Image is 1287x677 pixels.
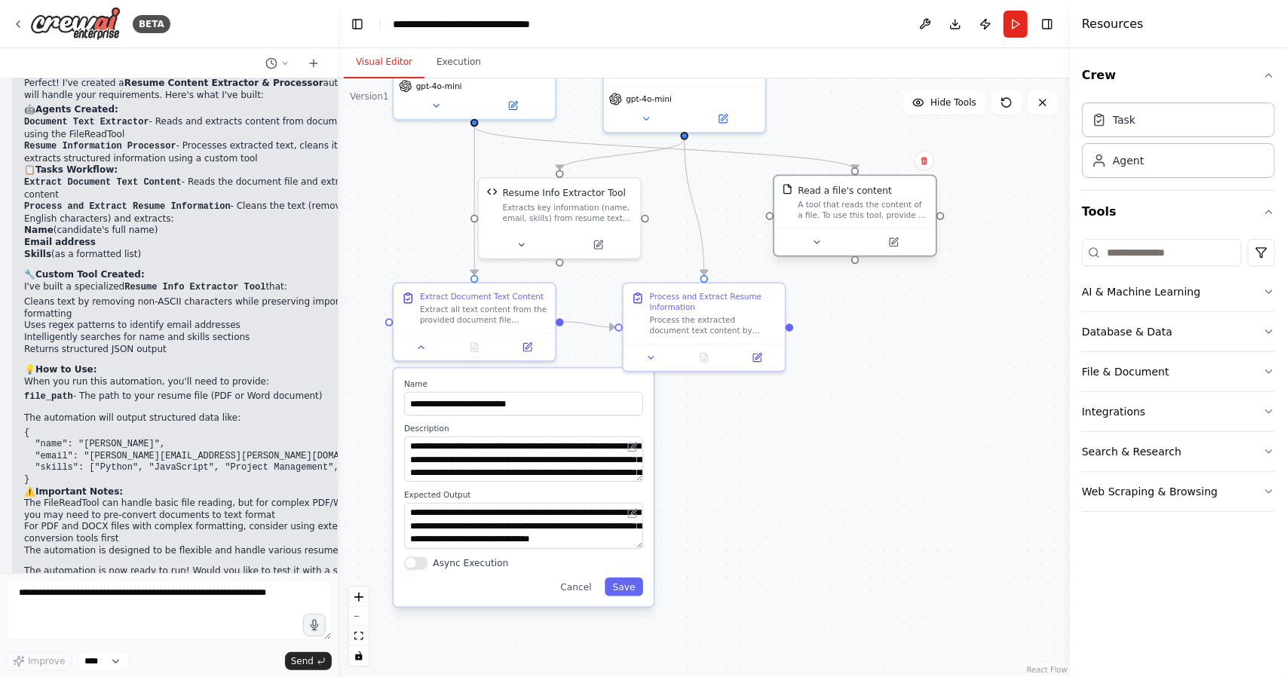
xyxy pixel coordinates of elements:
[24,320,399,332] li: Uses regex patterns to identify email addresses
[24,391,73,402] code: file_path
[24,565,399,589] p: The automation is now ready to run! Would you like to test it with a sample resume file?
[503,202,633,223] div: Extracts key information (name, email, skills) from resume text content using pattern matching an...
[468,127,862,170] g: Edge from 492f83c1-a656-4aa6-90f1-8ba44e3dd6d5 to d442f3e5-ab54-4917-82b5-b0910c233712
[6,651,72,671] button: Improve
[24,140,399,164] li: - Processes extracted text, cleans it, and extracts structured information using a custom tool
[686,111,760,127] button: Open in side panel
[446,339,502,355] button: No output available
[553,577,599,596] button: Cancel
[1082,472,1275,511] button: Web Scraping & Browsing
[404,378,643,389] label: Name
[24,376,399,388] p: When you run this automation, you'll need to provide:
[349,587,369,607] button: zoom in
[124,282,265,293] code: Resume Info Extractor Tool
[798,200,927,221] div: A tool that reads the content of a file. To use this tool, provide a 'file_path' parameter with t...
[773,177,937,259] div: FileReadToolRead a file's contentA tool that reads the content of a file. To use this tool, provi...
[915,151,934,170] button: Delete node
[24,391,399,403] li: - The path to your resume file (PDF or Word document)
[349,607,369,626] button: zoom out
[1027,666,1068,674] a: React Flow attribution
[24,344,399,356] li: Returns structured JSON output
[30,7,121,41] img: Logo
[24,237,96,247] strong: Email address
[1082,15,1144,33] h4: Resources
[24,225,54,235] strong: Name
[420,305,547,326] div: Extract all text content from the provided document file ({file_path}). Use appropriate search to...
[24,201,231,212] code: Process and Extract Resume Information
[856,234,930,250] button: Open in side panel
[24,225,399,237] li: (candidate's full name)
[24,412,399,424] p: The automation will output structured data like:
[625,506,641,522] button: Open in editor
[1082,96,1275,190] div: Crew
[392,20,556,120] div: gpt-4o-mini
[561,237,635,253] button: Open in side panel
[1113,112,1135,127] div: Task
[285,652,332,670] button: Send
[24,117,149,127] code: Document Text Extractor
[625,439,641,455] button: Open in editor
[1082,191,1275,233] button: Tools
[420,292,544,302] div: Extract Document Text Content
[1082,54,1275,96] button: Crew
[35,164,118,175] strong: Tasks Workflow:
[24,104,399,116] h2: 🤖
[24,281,399,294] p: I've built a specialized that:
[602,20,767,133] div: Process and clean extracted resume text content, then identify and extract key information includ...
[416,81,462,91] span: gpt-4o-mini
[564,315,615,333] g: Edge from 93b9410f-1cbc-48f2-8093-7ae46fde00a5 to 24d54d6b-8cae-406e-b9f6-005db91c73a7
[392,282,556,361] div: Extract Document Text ContentExtract all text content from the provided document file ({file_path...
[678,139,711,275] g: Edge from 9c7a411f-97a8-4a84-9451-c4fc6bfcde22 to 24d54d6b-8cae-406e-b9f6-005db91c73a7
[24,296,399,320] li: Cleans text by removing non-ASCII characters while preserving important formatting
[24,332,399,344] li: Intelligently searches for name and skills sections
[478,177,642,259] div: Resume Info Extractor ToolResume Info Extractor ToolExtracts key information (name, email, skills...
[476,98,550,114] button: Open in side panel
[1082,392,1275,431] button: Integrations
[24,201,399,260] li: - Cleans the text (removes non-English characters) and extracts:
[35,269,145,280] strong: Custom Tool Created:
[1037,14,1058,35] button: Hide right sidebar
[349,626,369,646] button: fit view
[302,54,326,72] button: Start a new chat
[553,139,691,170] g: Edge from 9c7a411f-97a8-4a84-9451-c4fc6bfcde22 to fa848aca-2517-4727-bb4c-f0f0e7bdbc1d
[350,90,389,103] div: Version 1
[1082,352,1275,391] button: File & Document
[24,364,399,376] h2: 💡
[349,646,369,666] button: toggle interactivity
[626,94,672,105] span: gpt-4o-mini
[291,655,314,667] span: Send
[676,350,732,366] button: No output available
[259,54,296,72] button: Switch to previous chat
[28,655,65,667] span: Improve
[424,47,493,78] button: Execution
[1113,153,1144,168] div: Agent
[487,186,498,197] img: Resume Info Extractor Tool
[468,127,481,275] g: Edge from 492f83c1-a656-4aa6-90f1-8ba44e3dd6d5 to 93b9410f-1cbc-48f2-8093-7ae46fde00a5
[903,90,985,115] button: Hide Tools
[798,184,892,197] div: Read a file's content
[630,58,758,79] div: Process and clean extracted resume text content, then identify and extract key information includ...
[24,486,399,498] h2: ⚠️
[24,176,399,201] li: - Reads the document file and extracts all text content
[393,17,562,32] nav: breadcrumb
[622,282,786,372] div: Process and Extract Resume InformationProcess the extracted document text content by cleaning it ...
[930,96,976,109] span: Hide Tools
[35,104,118,115] strong: Agents Created:
[503,186,626,199] div: Resume Info Extractor Tool
[1082,233,1275,524] div: Tools
[505,339,550,355] button: Open in side panel
[24,521,399,544] li: For PDF and DOCX files with complex formatting, consider using external conversion tools first
[433,556,508,569] label: Async Execution
[1082,312,1275,351] button: Database & Data
[1082,272,1275,311] button: AI & Machine Learning
[24,164,399,176] h2: 📋
[24,116,399,140] li: - Reads and extracts content from document files using the FileReadTool
[650,315,777,336] div: Process the extracted document text content by cleaning it (removing non-English characters and f...
[347,14,368,35] button: Hide left sidebar
[605,577,643,596] button: Save
[124,78,323,88] strong: Resume Content Extractor & Processor
[650,292,777,313] div: Process and Extract Resume Information
[35,364,97,375] strong: How to Use:
[133,15,170,33] div: BETA
[349,587,369,666] div: React Flow controls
